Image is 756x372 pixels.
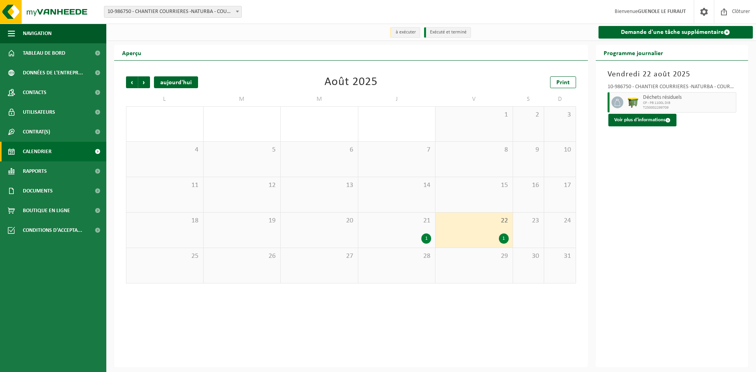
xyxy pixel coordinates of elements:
[517,146,540,154] span: 9
[421,233,431,244] div: 1
[439,252,509,261] span: 29
[23,142,52,161] span: Calendrier
[643,101,734,105] span: CP - PB 1100L DIB
[23,181,53,201] span: Documents
[627,96,639,108] img: WB-1100-HPE-GN-50
[130,181,199,190] span: 11
[608,114,676,126] button: Voir plus d'informations
[548,111,571,119] span: 3
[358,92,436,106] td: J
[544,92,576,106] td: D
[324,76,378,88] div: Août 2025
[548,181,571,190] span: 17
[608,84,737,92] div: 10-986750 - CHANTIER COURRIERES -NATURBA - COURRIERES
[548,217,571,225] span: 24
[362,252,432,261] span: 28
[439,111,509,119] span: 1
[126,92,204,106] td: L
[23,83,46,102] span: Contacts
[208,181,277,190] span: 12
[204,92,281,106] td: M
[643,94,734,101] span: Déchets résiduels
[208,146,277,154] span: 5
[424,27,471,38] li: Exécuté et terminé
[285,181,354,190] span: 13
[513,92,545,106] td: S
[23,220,82,240] span: Conditions d'accepta...
[439,217,509,225] span: 22
[154,76,198,88] div: aujourd'hui
[281,92,358,106] td: M
[130,252,199,261] span: 25
[23,24,52,43] span: Navigation
[390,27,420,38] li: à exécuter
[550,76,576,88] a: Print
[138,76,150,88] span: Suivant
[548,252,571,261] span: 31
[285,217,354,225] span: 20
[104,6,241,17] span: 10-986750 - CHANTIER COURRIERES -NATURBA - COURRIERES
[548,146,571,154] span: 10
[362,181,432,190] span: 14
[439,181,509,190] span: 15
[556,80,570,86] span: Print
[517,217,540,225] span: 23
[23,122,50,142] span: Contrat(s)
[23,102,55,122] span: Utilisateurs
[608,68,737,80] h3: Vendredi 22 août 2025
[517,252,540,261] span: 30
[23,43,65,63] span: Tableau de bord
[439,146,509,154] span: 8
[598,26,753,39] a: Demande d'une tâche supplémentaire
[126,76,138,88] span: Précédent
[23,63,83,83] span: Données de l'entrepr...
[517,111,540,119] span: 2
[104,6,242,18] span: 10-986750 - CHANTIER COURRIERES -NATURBA - COURRIERES
[130,217,199,225] span: 18
[517,181,540,190] span: 16
[285,146,354,154] span: 6
[638,9,686,15] strong: GUENOLE LE FURAUT
[114,45,149,60] h2: Aperçu
[362,146,432,154] span: 7
[643,105,734,110] span: T250002299709
[23,201,70,220] span: Boutique en ligne
[435,92,513,106] td: V
[499,233,509,244] div: 1
[596,45,671,60] h2: Programme journalier
[362,217,432,225] span: 21
[23,161,47,181] span: Rapports
[208,217,277,225] span: 19
[208,252,277,261] span: 26
[130,146,199,154] span: 4
[285,252,354,261] span: 27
